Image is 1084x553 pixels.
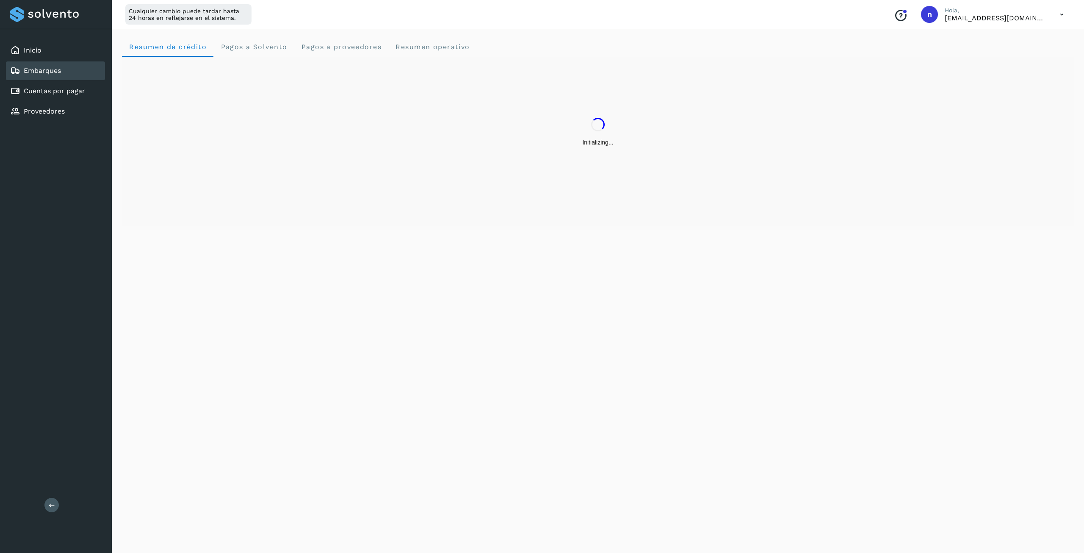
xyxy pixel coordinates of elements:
span: Pagos a proveedores [301,43,382,51]
span: Pagos a Solvento [220,43,287,51]
div: Proveedores [6,102,105,121]
a: Embarques [24,67,61,75]
a: Proveedores [24,107,65,115]
a: Cuentas por pagar [24,87,85,95]
p: Hola, [945,7,1046,14]
span: Resumen de crédito [129,43,207,51]
a: Inicio [24,46,41,54]
div: Inicio [6,41,105,60]
p: niagara+prod@solvento.mx [945,14,1046,22]
div: Embarques [6,61,105,80]
div: Cualquier cambio puede tardar hasta 24 horas en reflejarse en el sistema. [125,4,252,25]
div: Cuentas por pagar [6,82,105,100]
span: Resumen operativo [395,43,470,51]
